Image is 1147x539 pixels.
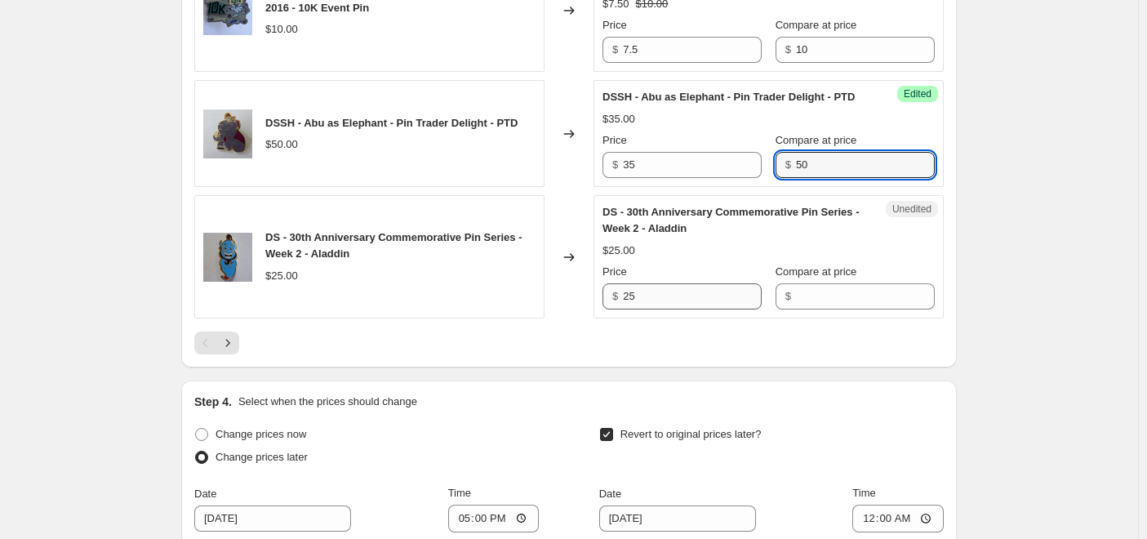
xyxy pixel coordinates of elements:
[602,265,627,278] span: Price
[776,19,857,31] span: Compare at price
[194,394,232,410] h2: Step 4.
[892,203,931,216] span: Unedited
[265,21,298,38] div: $10.00
[776,134,857,146] span: Compare at price
[904,87,931,100] span: Edited
[599,488,621,500] span: Date
[448,487,471,499] span: Time
[776,265,857,278] span: Compare at price
[265,268,298,284] div: $25.00
[602,91,855,103] span: DSSH - Abu as Elephant - Pin Trader Delight - PTD
[620,428,762,440] span: Revert to original prices later?
[852,505,944,532] input: 12:00
[216,428,306,440] span: Change prices now
[194,332,239,354] nav: Pagination
[194,506,351,532] input: 10/9/2025
[203,109,252,158] img: disney-pin-119406-2T_80x.jpg
[785,158,791,171] span: $
[265,231,522,260] span: DS - 30th Anniversary Commemorative Pin Series - Week 2 - Aladdin
[599,506,756,532] input: 10/9/2025
[852,487,875,499] span: Time
[238,394,417,410] p: Select when the prices should change
[203,233,252,282] img: disney-pin-120174-2T_80x.jpg
[194,488,216,500] span: Date
[612,158,618,171] span: $
[265,117,518,129] span: DSSH - Abu as Elephant - Pin Trader Delight - PTD
[602,111,635,127] div: $35.00
[216,332,239,354] button: Next
[602,243,635,259] div: $25.00
[612,290,618,302] span: $
[602,134,627,146] span: Price
[216,451,308,463] span: Change prices later
[265,136,298,153] div: $50.00
[602,19,627,31] span: Price
[448,505,540,532] input: 12:00
[785,43,791,56] span: $
[602,206,860,234] span: DS - 30th Anniversary Commemorative Pin Series - Week 2 - Aladdin
[612,43,618,56] span: $
[785,290,791,302] span: $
